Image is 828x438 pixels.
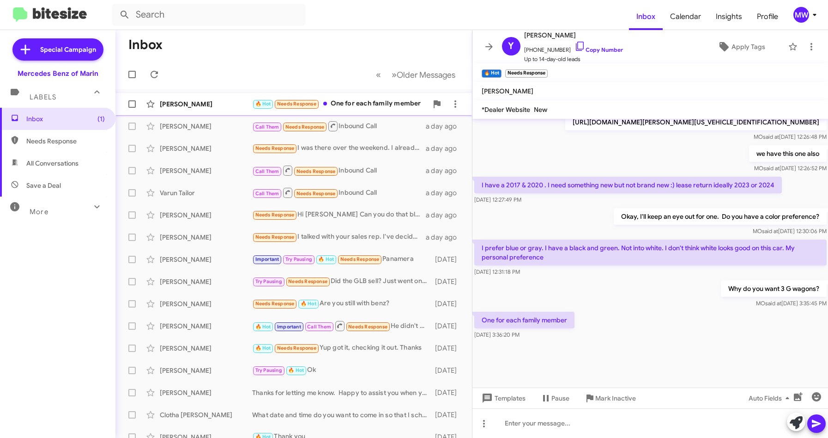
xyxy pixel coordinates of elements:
button: Templates [472,390,533,407]
span: Needs Response [255,234,295,240]
p: we have this one also [749,145,826,162]
div: Mercedes Benz of Marin [18,69,98,78]
span: Templates [480,390,526,407]
a: Special Campaign [12,38,103,61]
div: [DATE] [432,277,464,286]
div: What date and time do you want to come in so that I schedule you for an appointment? This way, I ... [252,410,432,419]
span: 🔥 Hot [255,101,271,107]
div: [PERSON_NAME] [160,388,252,397]
span: Call Them [307,324,331,330]
p: I prefer blue or gray. I have a black and green. Not into white. I don't think white looks good o... [474,240,827,265]
div: [PERSON_NAME] [160,255,252,264]
span: Needs Response [255,301,295,307]
span: Needs Response [288,278,327,284]
span: Y [508,39,514,54]
span: New [534,105,547,114]
div: Ok [252,365,432,376]
div: Panamera [252,254,432,265]
span: Call Them [255,168,279,174]
button: Mark Inactive [577,390,643,407]
div: [DATE] [432,410,464,419]
a: Inbox [629,3,663,30]
span: Mark Inactive [595,390,636,407]
button: MW [786,7,818,23]
span: [PERSON_NAME] [524,30,623,41]
span: said at [762,133,779,140]
div: Are you still with benz? [252,298,432,309]
span: MO [DATE] 12:26:52 PM [754,165,826,172]
div: MW [793,7,809,23]
span: Apply Tags [731,38,765,55]
span: Pause [551,390,569,407]
span: More [30,208,48,216]
small: 🔥 Hot [482,69,502,78]
div: a day ago [426,210,465,220]
span: MO [DATE] 12:30:06 PM [752,228,826,234]
div: a day ago [426,122,465,131]
span: Needs Response [340,256,380,262]
div: I was there over the weekend. I already test drove the vehicle. You were going to get back to me ... [252,143,426,154]
div: [DATE] [432,366,464,375]
button: Auto Fields [741,390,800,407]
div: Varun Tailor [160,188,252,197]
span: Save a Deal [26,181,61,190]
span: « [376,69,381,80]
input: Search [112,4,306,26]
div: [PERSON_NAME] [160,166,252,175]
div: Yup got it, checking it out. Thanks [252,343,432,353]
div: Inbound Call [252,165,426,176]
a: Calendar [663,3,708,30]
h1: Inbox [128,37,163,52]
span: Important [255,256,279,262]
span: [DATE] 3:36:20 PM [474,331,520,338]
span: Needs Response [277,345,316,351]
span: Needs Response [285,124,325,130]
span: Try Pausing [255,367,282,373]
span: All Conversations [26,159,79,168]
span: Inbox [26,114,105,123]
span: » [392,69,397,80]
button: Previous [370,65,387,84]
span: [DATE] 12:31:18 PM [474,268,520,275]
span: 🔥 Hot [318,256,334,262]
small: Needs Response [505,69,548,78]
p: Why do you want 3 G wagons? [720,280,826,297]
div: [DATE] [432,255,464,264]
a: Insights [708,3,749,30]
span: Older Messages [397,70,455,80]
div: [DATE] [432,321,464,331]
span: Auto Fields [749,390,793,407]
span: Try Pausing [285,256,312,262]
span: Needs Response [255,212,295,218]
div: Thanks for letting me know. Happy to assist you when you get back. [252,388,432,397]
span: said at [763,165,779,172]
span: Needs Response [348,324,387,330]
span: Labels [30,93,56,101]
div: [PERSON_NAME] [160,122,252,131]
div: One for each family member [252,99,428,109]
div: [PERSON_NAME] [160,366,252,375]
span: [PHONE_NUMBER] [524,41,623,55]
span: Important [277,324,301,330]
div: [PERSON_NAME] [160,210,252,220]
span: 🔥 Hot [255,324,271,330]
span: Up to 14-day-old leads [524,55,623,64]
div: [PERSON_NAME] [160,277,252,286]
div: [PERSON_NAME] [160,321,252,331]
p: [URL][DOMAIN_NAME][PERSON_NAME][US_VEHICLE_IDENTIFICATION_NUMBER] [565,114,826,130]
div: [DATE] [432,299,464,308]
p: Okay, I'll keep an eye out for one. Do you have a color preference? [613,208,826,225]
button: Apply Tags [698,38,784,55]
div: [PERSON_NAME] [160,233,252,242]
div: a day ago [426,233,465,242]
button: Pause [533,390,577,407]
div: Clotha [PERSON_NAME] [160,410,252,419]
a: Profile [749,3,786,30]
span: *Dealer Website [482,105,530,114]
span: Needs Response [296,168,336,174]
span: [DATE] 12:27:49 PM [474,196,521,203]
span: Needs Response [296,191,336,197]
span: MO [DATE] 3:35:45 PM [755,300,826,307]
